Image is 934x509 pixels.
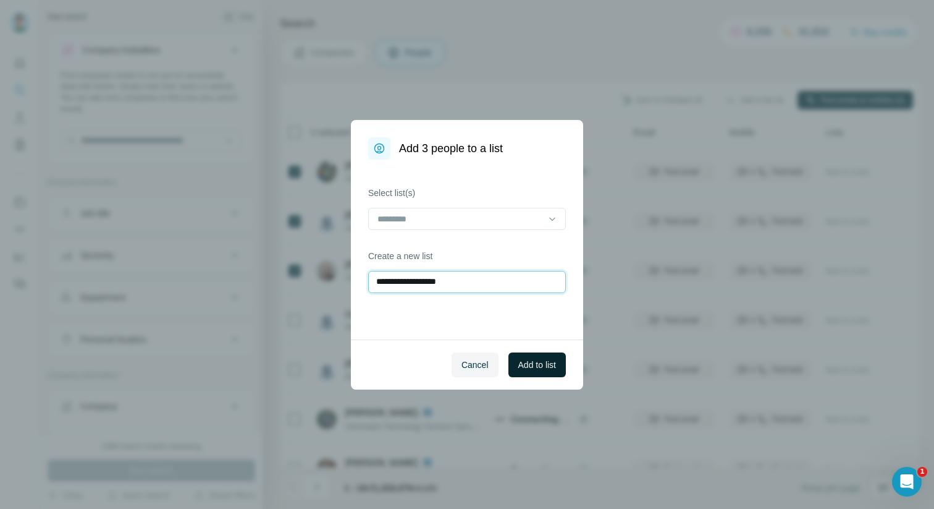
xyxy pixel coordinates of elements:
[892,467,922,497] iframe: Intercom live chat
[368,187,566,199] label: Select list(s)
[452,353,499,377] button: Cancel
[518,359,556,371] span: Add to list
[461,359,489,371] span: Cancel
[368,250,566,262] label: Create a new list
[508,353,566,377] button: Add to list
[917,467,927,477] span: 1
[399,140,503,157] h1: Add 3 people to a list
